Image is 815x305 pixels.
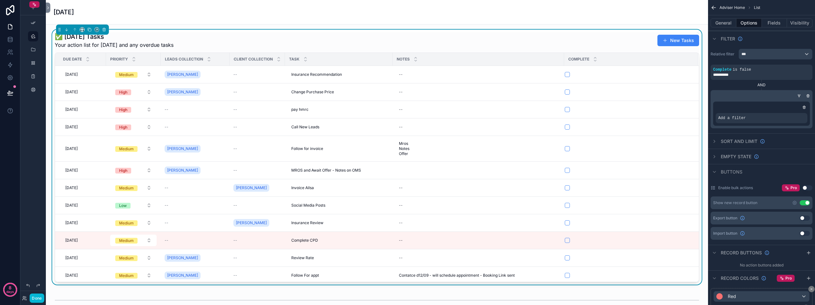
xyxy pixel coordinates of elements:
[711,52,736,57] label: Relative filter
[165,165,226,175] a: [PERSON_NAME]
[165,203,226,208] a: --
[63,144,102,154] a: [DATE]
[110,182,157,194] a: Select Button
[719,5,745,10] span: Adviser Home
[396,87,560,97] a: --
[119,107,127,113] div: High
[233,89,281,95] a: --
[289,235,389,245] a: Complete CPD
[110,143,157,155] a: Select Button
[236,220,267,225] span: [PERSON_NAME]
[233,146,281,151] a: --
[65,107,78,112] span: [DATE]
[65,255,78,260] span: [DATE]
[396,122,560,132] a: --
[165,144,226,154] a: [PERSON_NAME]
[399,273,515,278] span: Contatce d12/09 - will schedule appointment - Booking Link sent
[119,124,127,130] div: High
[396,104,560,115] a: --
[165,203,168,208] span: --
[399,124,403,130] div: --
[718,116,746,121] span: Add a filter
[165,254,201,262] a: [PERSON_NAME]
[165,124,168,130] span: --
[396,200,560,210] a: --
[713,291,810,302] button: Red
[291,107,308,112] span: pay hmrc
[63,183,102,193] a: [DATE]
[233,168,281,173] a: --
[728,293,736,300] span: Red
[399,238,403,243] div: --
[233,184,269,192] a: [PERSON_NAME]
[289,69,389,80] a: Insurance Recommendation
[110,86,157,98] button: Select Button
[733,67,751,72] span: is false
[110,235,157,246] button: Select Button
[165,270,226,280] a: [PERSON_NAME]
[657,35,699,46] button: New Tasks
[165,253,226,263] a: [PERSON_NAME]
[396,69,560,80] a: --
[233,219,269,227] a: [PERSON_NAME]
[399,185,403,190] div: --
[233,238,237,243] span: --
[65,203,78,208] span: [DATE]
[233,124,237,130] span: --
[399,255,403,260] div: --
[568,57,589,62] span: Complete
[721,153,751,160] span: Empty state
[165,185,226,190] a: --
[233,146,237,151] span: --
[110,217,157,229] a: Select Button
[721,169,742,175] span: Buttons
[65,238,78,243] span: [DATE]
[289,57,300,62] span: Task
[63,87,102,97] a: [DATE]
[233,273,237,278] span: --
[233,203,281,208] a: --
[110,103,157,116] a: Select Button
[55,32,174,41] h1: ✅ [DATE] Tasks
[110,104,157,115] button: Select Button
[65,185,78,190] span: [DATE]
[110,165,157,176] button: Select Button
[233,72,281,77] a: --
[165,57,203,62] span: Leads collection
[708,260,815,270] div: No action buttons added
[165,107,226,112] a: --
[289,218,389,228] a: Insurance Review
[9,285,11,291] p: 8
[110,68,157,81] a: Select Button
[119,255,134,261] div: Medium
[165,238,168,243] span: --
[165,272,201,279] a: [PERSON_NAME]
[110,199,157,211] a: Select Button
[165,220,226,225] a: --
[233,218,281,228] a: [PERSON_NAME]
[110,200,157,211] button: Select Button
[291,273,319,278] span: Follow For appt
[289,144,389,154] a: Follow for invoice
[6,287,14,296] p: days
[721,36,735,42] span: Filter
[396,253,560,263] a: --
[762,18,787,27] button: Fields
[63,122,102,132] a: [DATE]
[233,183,281,193] a: [PERSON_NAME]
[233,255,237,260] span: --
[291,89,334,95] span: Change Purchase Price
[399,107,403,112] div: --
[711,18,736,27] button: General
[65,273,78,278] span: [DATE]
[119,185,134,191] div: Medium
[110,121,157,133] a: Select Button
[110,269,157,281] a: Select Button
[233,72,237,77] span: --
[790,185,797,190] span: Pro
[291,255,314,260] span: Review Rate
[289,87,389,97] a: Change Purchase Price
[289,165,389,175] a: MROS and Await Offer - Notes on OMS
[396,270,560,280] a: Contatce d12/09 - will schedule appointment - Booking Link sent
